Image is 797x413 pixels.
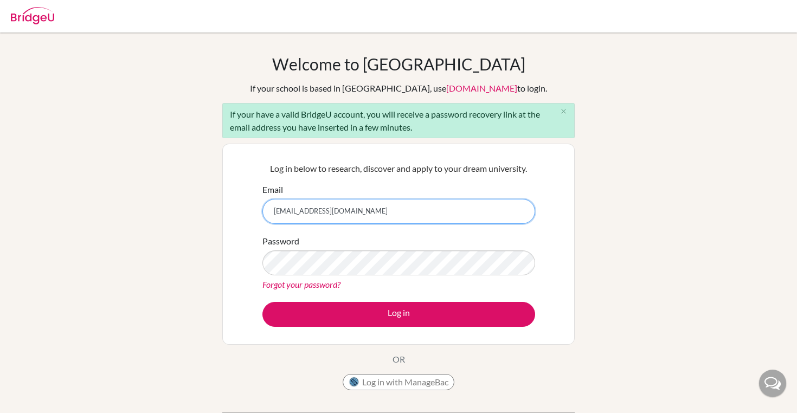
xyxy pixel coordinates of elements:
[446,83,517,93] a: [DOMAIN_NAME]
[262,162,535,175] p: Log in below to research, discover and apply to your dream university.
[24,8,54,17] span: Ayuda
[262,235,299,248] label: Password
[272,54,525,74] h1: Welcome to [GEOGRAPHIC_DATA]
[262,302,535,327] button: Log in
[222,103,575,138] div: If your have a valid BridgeU account, you will receive a password recovery link at the email addr...
[262,279,340,289] a: Forgot your password?
[560,107,568,115] i: close
[552,104,574,120] button: Close
[250,82,547,95] div: If your school is based in [GEOGRAPHIC_DATA], use to login.
[262,183,283,196] label: Email
[393,353,405,366] p: OR
[343,374,454,390] button: Log in with ManageBac
[11,7,54,24] img: Bridge-U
